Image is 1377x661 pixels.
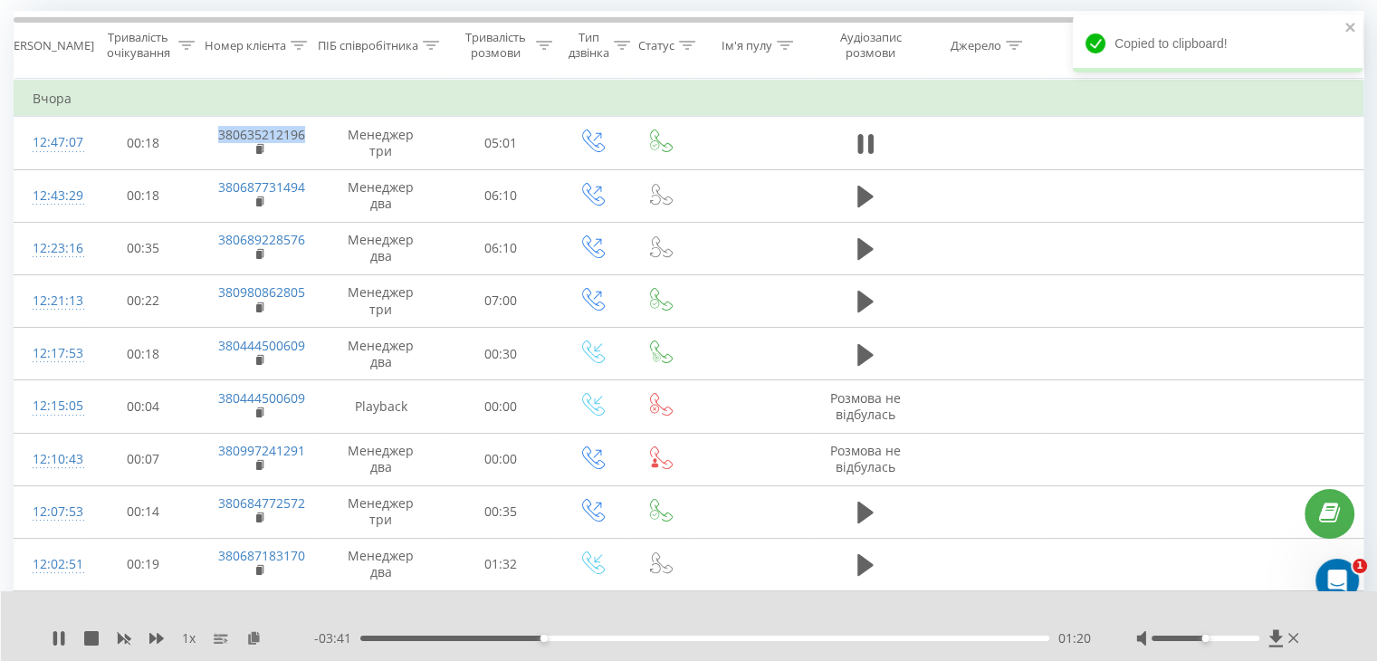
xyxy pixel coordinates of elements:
div: [PERSON_NAME] [3,38,94,53]
td: 00:00 [445,380,558,433]
div: 12:17:53 [33,336,69,371]
div: 12:21:13 [33,283,69,319]
div: Тривалість очікування [102,30,174,61]
span: Розмова не відбулась [830,442,901,475]
td: 00:14 [87,485,200,538]
td: Менеджер два [318,222,445,274]
a: 380687183170 [218,547,305,564]
div: 12:15:05 [33,388,69,424]
a: 380980862805 [218,283,305,301]
td: 06:10 [445,169,558,222]
iframe: Intercom live chat [1315,559,1359,602]
span: Розмова не відбулась [830,389,901,423]
div: Джерело [951,38,1001,53]
td: 00:30 [445,328,558,380]
td: 06:10 [445,222,558,274]
div: Accessibility label [1201,635,1209,642]
a: 380997241291 [218,442,305,459]
td: Менеджер три [318,274,445,327]
button: close [1344,20,1357,37]
td: Менеджер три [318,485,445,538]
td: 01:32 [445,538,558,590]
div: Статус [638,38,674,53]
a: 380444500609 [218,337,305,354]
div: Accessibility label [540,635,548,642]
div: Тип дзвінка [569,30,609,61]
div: 12:02:51 [33,547,69,582]
a: 380635212196 [218,126,305,143]
td: 07:00 [445,274,558,327]
td: 00:18 [87,328,200,380]
div: ПІБ співробітника [318,38,418,53]
span: - 03:41 [314,629,360,647]
span: 01:20 [1058,629,1091,647]
div: Аудіозапис розмови [827,30,914,61]
td: 00:07 [87,433,200,485]
td: 00:35 [445,485,558,538]
td: Менеджер два [318,538,445,590]
div: 12:43:29 [33,178,69,214]
a: 380687731494 [218,178,305,196]
td: 00:35 [87,222,200,274]
div: Тривалість розмови [460,30,531,61]
td: Менеджер два [318,433,445,485]
td: 00:22 [87,274,200,327]
td: 05:01 [445,117,558,169]
td: Playback [318,380,445,433]
td: Менеджер три [318,117,445,169]
div: 12:23:16 [33,231,69,266]
span: 1 x [182,629,196,647]
td: 00:19 [87,538,200,590]
div: 12:47:07 [33,125,69,160]
div: Номер клієнта [205,38,286,53]
a: 380444500609 [218,389,305,407]
span: 1 [1353,559,1367,573]
td: 00:18 [87,117,200,169]
div: Copied to clipboard! [1073,14,1363,72]
td: Менеджер два [318,169,445,222]
div: Ім'я пулу [722,38,772,53]
div: 12:10:43 [33,442,69,477]
td: 00:04 [87,380,200,433]
td: Менеджер два [318,328,445,380]
td: 00:18 [87,169,200,222]
div: 12:07:53 [33,494,69,530]
a: 380684772572 [218,494,305,512]
td: 00:00 [445,433,558,485]
a: 380689228576 [218,231,305,248]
